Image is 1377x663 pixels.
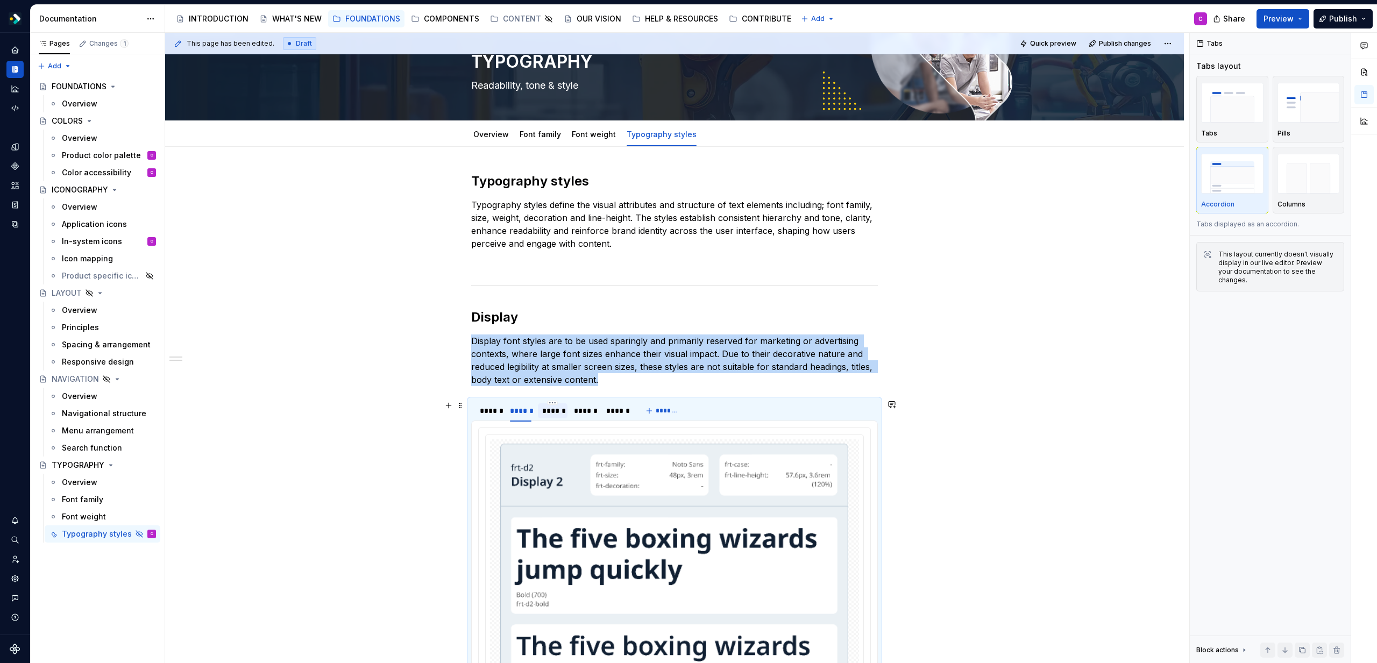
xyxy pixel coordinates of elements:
a: Search function [45,439,160,457]
div: Product specific icons [62,270,142,281]
div: Block actions [1196,646,1239,654]
div: CONTRIBUTE [742,13,791,24]
span: Draft [296,39,312,48]
a: Overview [45,95,160,112]
a: Documentation [6,61,24,78]
div: Spacing & arrangement [62,339,151,350]
a: ICONOGRAPHY [34,181,160,198]
a: Components [6,158,24,175]
button: Quick preview [1017,36,1081,51]
span: Add [48,62,61,70]
a: Application icons [45,216,160,233]
a: Storybook stories [6,196,24,213]
div: Navigational structure [62,408,146,419]
div: Pages [39,39,70,48]
a: Settings [6,570,24,587]
div: COLORS [52,116,83,126]
a: Data sources [6,216,24,233]
p: Display font styles are to be used sparingly and primarily reserved for marketing or advertising ... [471,334,878,386]
div: Code automation [6,99,24,117]
button: Notifications [6,512,24,529]
div: Font weight [62,511,106,522]
div: Icon mapping [62,253,113,264]
button: Preview [1257,9,1309,28]
button: placeholderPills [1273,76,1345,142]
a: Typography styles [627,130,697,139]
p: Typography styles define the visual attributes and structure of text elements including; font fam... [471,198,878,250]
div: Application icons [62,219,127,230]
a: Overview [45,474,160,491]
p: Pills [1277,129,1290,138]
div: Search function [62,443,122,453]
div: Overview [62,202,97,212]
button: Contact support [6,589,24,607]
div: Font weight [567,123,620,145]
div: HELP & RESOURCES [645,13,718,24]
div: Typography styles [62,529,132,539]
img: placeholder [1201,83,1264,122]
a: NAVIGATION [34,370,160,388]
span: Preview [1264,13,1294,24]
span: 1 [120,39,129,48]
textarea: TYPOGRAPHY [469,49,876,75]
a: CONTRIBUTE [725,10,796,27]
div: INTRODUCTION [189,13,249,24]
a: Font family [45,491,160,508]
button: Publish [1314,9,1373,28]
a: Overview [45,388,160,405]
div: Tabs layout [1196,61,1241,72]
div: C [151,529,153,539]
span: Share [1223,13,1245,24]
div: Assets [6,177,24,194]
img: placeholder [1201,154,1264,193]
a: Home [6,41,24,59]
span: Publish changes [1099,39,1151,48]
a: HELP & RESOURCES [628,10,722,27]
button: placeholderColumns [1273,147,1345,213]
a: COLORS [34,112,160,130]
span: Add [811,15,825,23]
div: Overview [62,133,97,144]
p: Tabs displayed as an accordion. [1196,220,1344,229]
a: FOUNDATIONS [34,78,160,95]
div: Overview [62,477,97,488]
div: ICONOGRAPHY [52,184,108,195]
a: INTRODUCTION [172,10,253,27]
div: Color accessibility [62,167,131,178]
div: Page tree [172,8,796,30]
div: Responsive design [62,357,134,367]
div: Overview [469,123,513,145]
span: Quick preview [1030,39,1076,48]
div: C [1198,15,1203,23]
a: CONTENT [486,10,557,27]
button: Add [798,11,838,26]
div: NAVIGATION [52,374,99,384]
svg: Supernova Logo [10,644,20,654]
a: Analytics [6,80,24,97]
div: C [151,236,153,247]
a: Overview [45,302,160,319]
div: Invite team [6,551,24,568]
a: Product color paletteC [45,147,160,164]
div: Documentation [39,13,141,24]
button: placeholderAccordion [1196,147,1268,213]
div: Overview [62,98,97,109]
div: This layout currently doesn't visually display in our live editor. Preview your documentation to ... [1218,250,1337,284]
a: Overview [473,130,509,139]
a: WHAT'S NEW [255,10,326,27]
h2: Typography styles [471,173,878,190]
a: Typography stylesC [45,525,160,543]
div: FOUNDATIONS [345,13,400,24]
div: Overview [62,305,97,316]
a: Overview [45,198,160,216]
p: Accordion [1201,200,1234,209]
a: Font weight [45,508,160,525]
div: Principles [62,322,99,333]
